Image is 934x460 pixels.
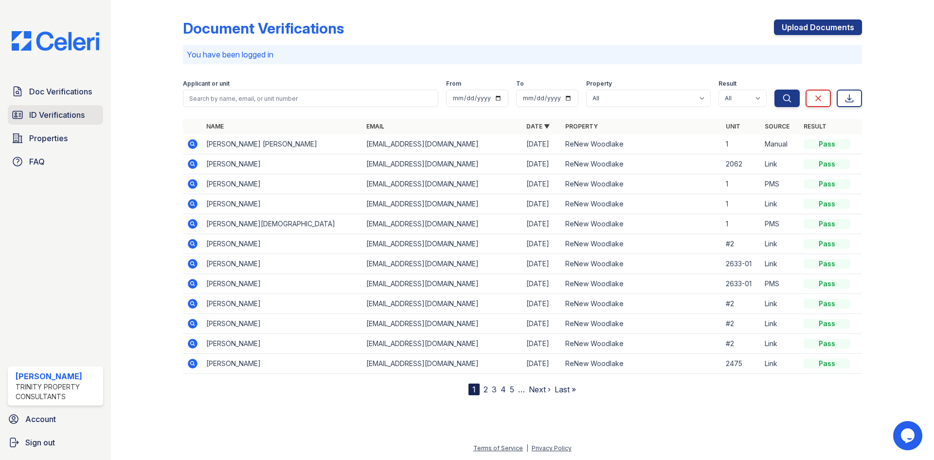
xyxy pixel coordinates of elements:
td: [PERSON_NAME] [202,314,362,334]
td: ReNew Woodlake [561,214,721,234]
td: [PERSON_NAME] [202,174,362,194]
td: 2062 [722,154,761,174]
td: ReNew Woodlake [561,274,721,294]
td: [DATE] [522,154,561,174]
span: Doc Verifications [29,86,92,97]
div: Pass [804,159,850,169]
td: ReNew Woodlake [561,254,721,274]
td: ReNew Woodlake [561,354,721,374]
div: Pass [804,199,850,209]
td: ReNew Woodlake [561,174,721,194]
a: Unit [726,123,740,130]
div: Pass [804,339,850,349]
label: Property [586,80,612,88]
div: Pass [804,259,850,269]
td: [DATE] [522,254,561,274]
td: [DATE] [522,194,561,214]
a: Terms of Service [473,444,523,452]
div: Pass [804,299,850,309]
td: [EMAIL_ADDRESS][DOMAIN_NAME] [362,274,522,294]
td: [DATE] [522,234,561,254]
td: [EMAIL_ADDRESS][DOMAIN_NAME] [362,194,522,214]
td: [EMAIL_ADDRESS][DOMAIN_NAME] [362,134,522,154]
span: Properties [29,132,68,144]
a: Last » [555,385,576,394]
div: Document Verifications [183,19,344,37]
a: 4 [501,385,506,394]
a: 2 [484,385,488,394]
span: ID Verifications [29,109,85,121]
a: Doc Verifications [8,82,103,101]
td: ReNew Woodlake [561,314,721,334]
td: [EMAIL_ADDRESS][DOMAIN_NAME] [362,334,522,354]
td: [PERSON_NAME] [202,234,362,254]
a: 5 [510,385,514,394]
td: ReNew Woodlake [561,134,721,154]
td: [EMAIL_ADDRESS][DOMAIN_NAME] [362,214,522,234]
td: [DATE] [522,314,561,334]
td: [EMAIL_ADDRESS][DOMAIN_NAME] [362,154,522,174]
td: #2 [722,314,761,334]
td: [PERSON_NAME] [202,194,362,214]
td: [EMAIL_ADDRESS][DOMAIN_NAME] [362,294,522,314]
td: 1 [722,174,761,194]
span: Account [25,413,56,425]
label: From [446,80,461,88]
div: [PERSON_NAME] [16,370,99,382]
span: FAQ [29,156,45,167]
a: Source [765,123,790,130]
div: Pass [804,359,850,368]
a: Account [4,409,107,429]
span: Sign out [25,437,55,448]
td: ReNew Woodlake [561,154,721,174]
a: Result [804,123,826,130]
td: [DATE] [522,274,561,294]
td: [EMAIL_ADDRESS][DOMAIN_NAME] [362,314,522,334]
a: Date ▼ [526,123,550,130]
a: Email [366,123,384,130]
a: Properties [8,129,103,148]
td: Link [761,334,800,354]
td: Link [761,254,800,274]
td: PMS [761,174,800,194]
td: 1 [722,194,761,214]
td: [DATE] [522,334,561,354]
td: [EMAIL_ADDRESS][DOMAIN_NAME] [362,254,522,274]
label: Applicant or unit [183,80,230,88]
td: [DATE] [522,354,561,374]
p: You have been logged in [187,49,858,60]
label: Result [718,80,736,88]
td: #2 [722,334,761,354]
div: Pass [804,179,850,189]
div: Pass [804,319,850,329]
a: Sign out [4,433,107,452]
td: ReNew Woodlake [561,334,721,354]
div: Pass [804,239,850,249]
td: #2 [722,294,761,314]
a: Upload Documents [774,19,862,35]
td: [DATE] [522,134,561,154]
a: Name [206,123,224,130]
div: 1 [468,384,480,395]
td: Link [761,294,800,314]
td: Manual [761,134,800,154]
div: Pass [804,279,850,289]
td: #2 [722,234,761,254]
td: [PERSON_NAME] [202,274,362,294]
div: | [526,444,528,452]
td: [PERSON_NAME] [202,254,362,274]
td: [PERSON_NAME] [202,334,362,354]
td: 2475 [722,354,761,374]
iframe: chat widget [893,421,924,450]
a: FAQ [8,152,103,171]
td: ReNew Woodlake [561,294,721,314]
td: Link [761,234,800,254]
td: Link [761,194,800,214]
td: [EMAIL_ADDRESS][DOMAIN_NAME] [362,354,522,374]
div: Pass [804,139,850,149]
td: PMS [761,214,800,234]
td: [EMAIL_ADDRESS][DOMAIN_NAME] [362,234,522,254]
td: [PERSON_NAME] [202,354,362,374]
td: [PERSON_NAME] [202,294,362,314]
